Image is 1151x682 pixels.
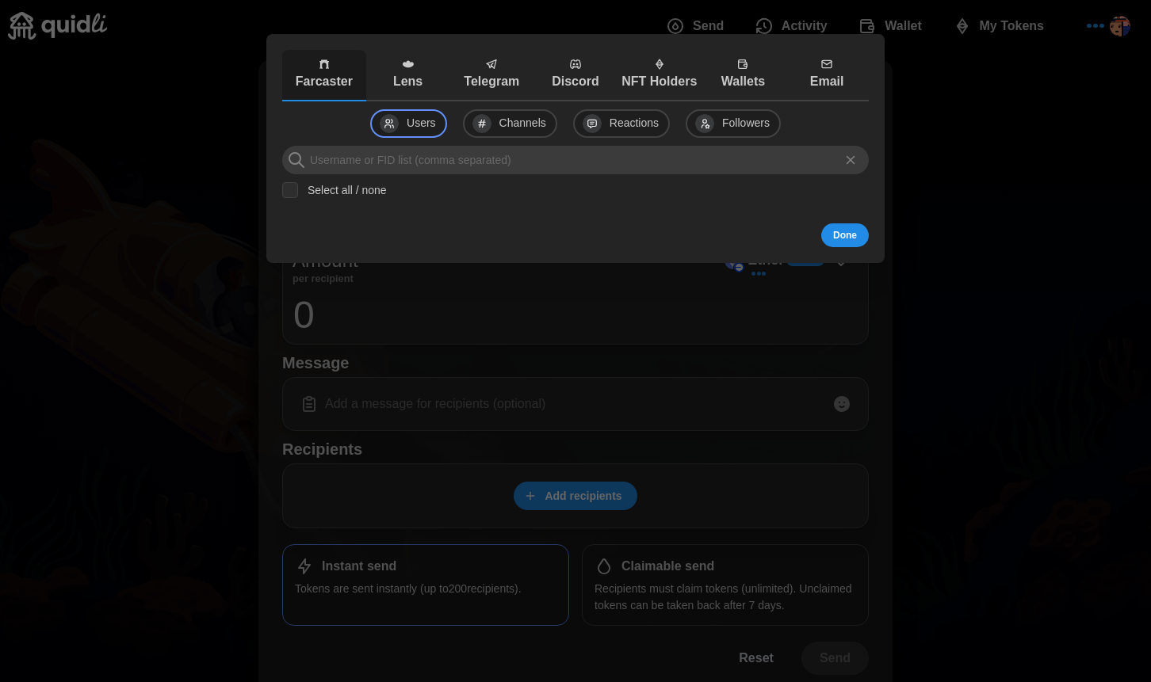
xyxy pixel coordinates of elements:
[789,72,865,92] p: Email
[821,223,869,247] button: Done
[407,115,436,132] p: Users
[499,115,546,132] p: Channels
[621,72,698,92] p: NFT Holders
[537,72,614,92] p: Discord
[298,182,387,198] label: Select all / none
[706,72,782,92] p: Wallets
[833,224,857,246] span: Done
[370,72,446,92] p: Lens
[610,115,659,132] p: Reactions
[286,72,362,92] p: Farcaster
[722,115,770,132] p: Followers
[282,146,869,174] input: Username or FID list (comma separated)
[453,72,530,92] p: Telegram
